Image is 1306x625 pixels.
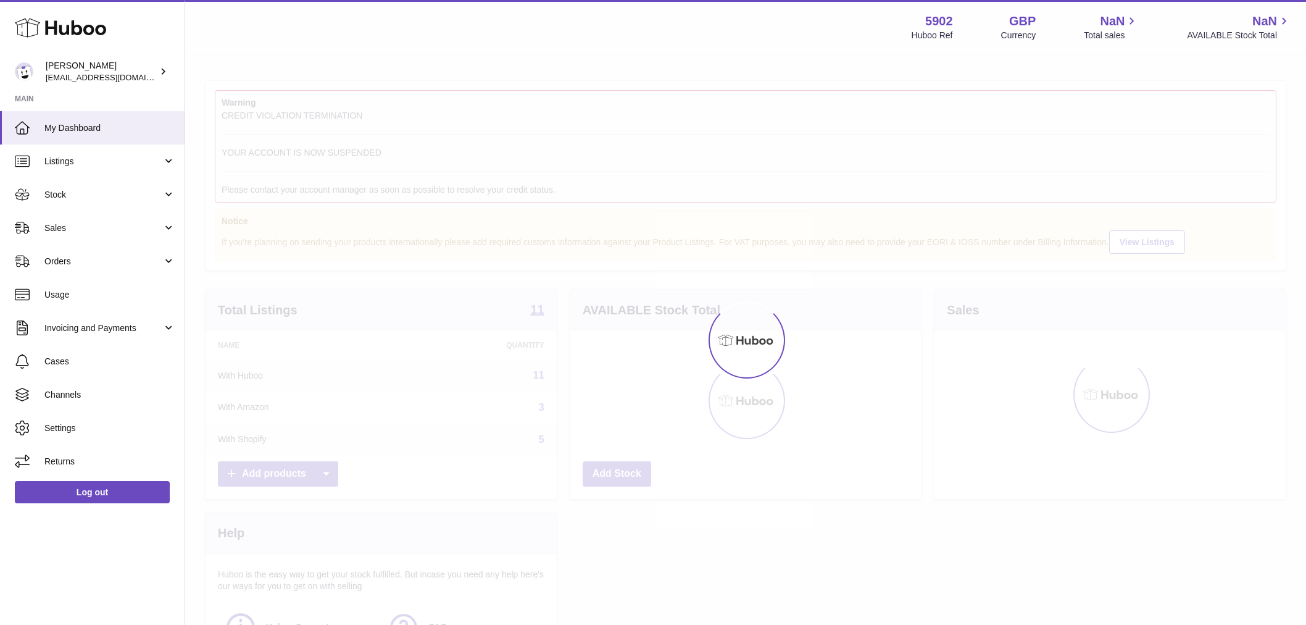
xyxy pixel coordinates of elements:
[44,256,162,267] span: Orders
[1187,13,1291,41] a: NaN AVAILABLE Stock Total
[1084,30,1139,41] span: Total sales
[1252,13,1277,30] span: NaN
[44,289,175,301] span: Usage
[15,62,33,81] img: internalAdmin-5902@internal.huboo.com
[46,60,157,83] div: [PERSON_NAME]
[44,389,175,401] span: Channels
[44,322,162,334] span: Invoicing and Payments
[44,189,162,201] span: Stock
[925,13,953,30] strong: 5902
[1009,13,1036,30] strong: GBP
[1100,13,1125,30] span: NaN
[1084,13,1139,41] a: NaN Total sales
[1187,30,1291,41] span: AVAILABLE Stock Total
[44,156,162,167] span: Listings
[912,30,953,41] div: Huboo Ref
[46,72,181,82] span: [EMAIL_ADDRESS][DOMAIN_NAME]
[44,356,175,367] span: Cases
[15,481,170,503] a: Log out
[44,422,175,434] span: Settings
[44,122,175,134] span: My Dashboard
[44,456,175,468] span: Returns
[44,222,162,234] span: Sales
[1001,30,1036,41] div: Currency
